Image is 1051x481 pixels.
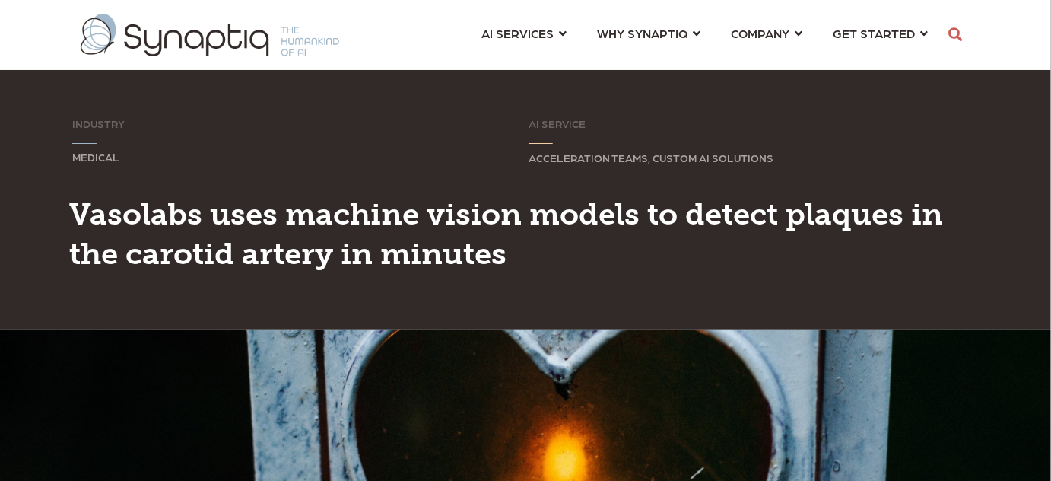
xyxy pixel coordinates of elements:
span: GET STARTED [833,23,915,43]
img: synaptiq logo-1 [81,14,339,56]
span: Vasolabs uses machine vision models to detect plaques in the carotid artery in minutes [69,196,943,272]
span: MEDICAL [72,151,119,163]
a: WHY SYNAPTIQ [597,19,700,47]
span: COMPANY [731,23,789,43]
svg: Sorry, your browser does not support inline SVG. [529,143,553,145]
span: AI SERVICE [529,117,586,129]
span: WHY SYNAPTIQ [597,23,687,43]
svg: Sorry, your browser does not support inline SVG. [72,143,97,145]
nav: menu [466,8,943,62]
a: GET STARTED [833,19,928,47]
span: AI SERVICES [481,23,554,43]
a: COMPANY [731,19,802,47]
a: AI SERVICES [481,19,567,47]
td: ACCELERATION TEAMS, CUSTOM AI SOLUTIONS [525,148,982,167]
span: INDUSTRY [72,117,125,129]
